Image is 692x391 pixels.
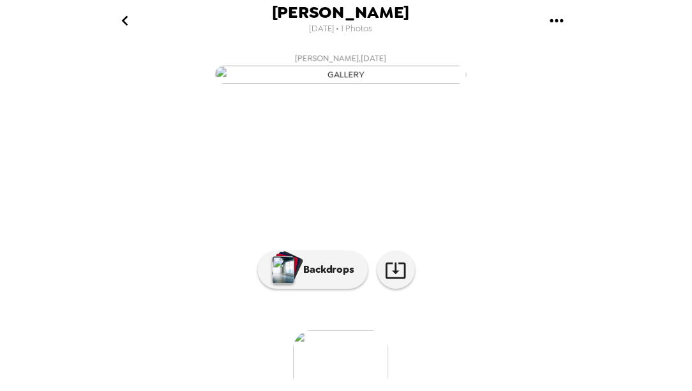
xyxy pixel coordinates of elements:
[218,66,474,85] img: gallery
[299,52,393,66] span: [PERSON_NAME] , [DATE]
[314,21,378,38] span: [DATE] • 1 Photos
[91,48,601,89] button: [PERSON_NAME],[DATE]
[276,4,416,21] span: [PERSON_NAME]
[262,255,373,293] button: Backdrops
[302,266,360,282] p: Backdrops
